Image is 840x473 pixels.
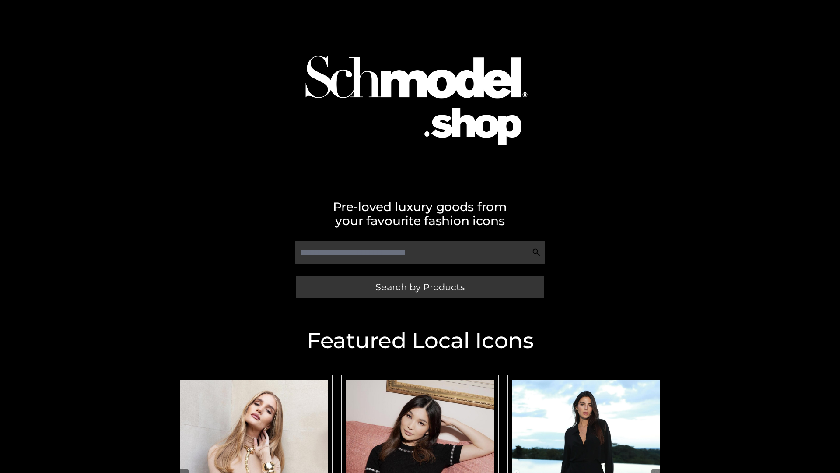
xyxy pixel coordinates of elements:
a: Search by Products [296,276,544,298]
span: Search by Products [375,282,465,292]
h2: Pre-loved luxury goods from your favourite fashion icons [171,200,669,228]
h2: Featured Local Icons​ [171,330,669,352]
img: Search Icon [532,248,541,257]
